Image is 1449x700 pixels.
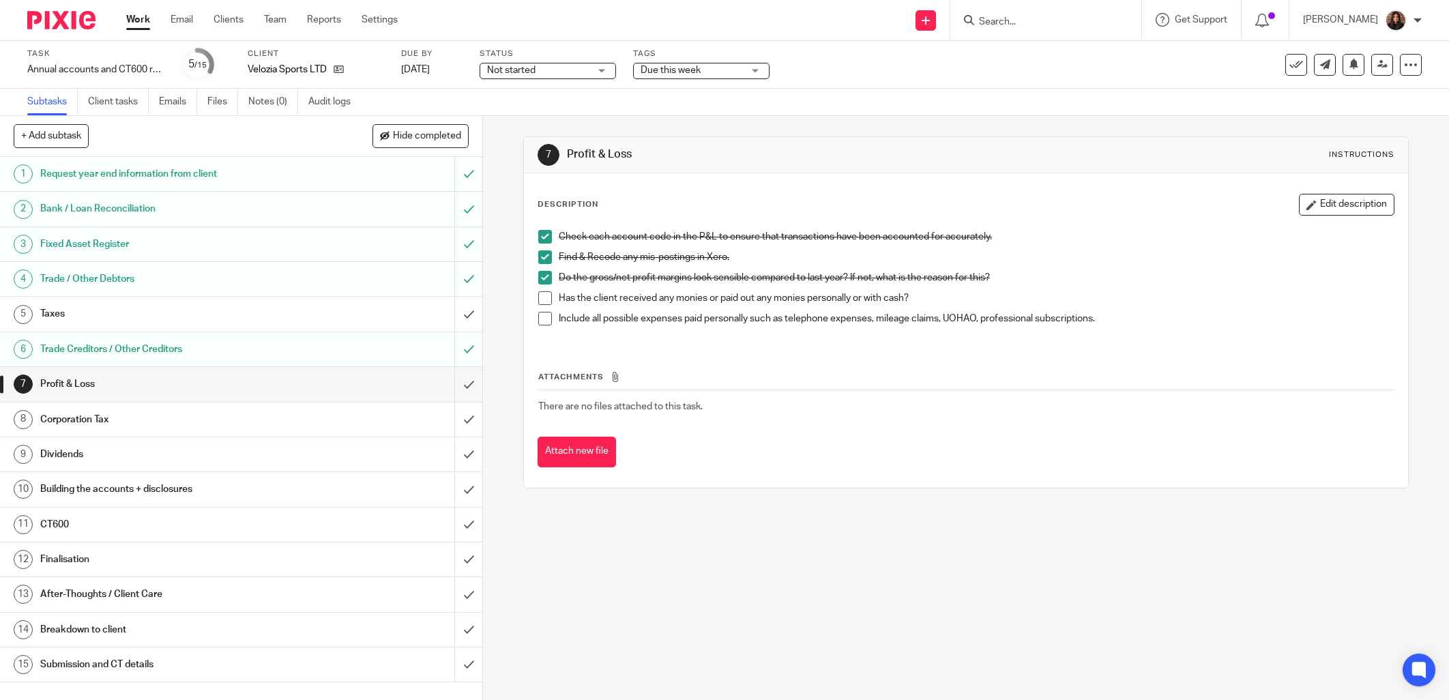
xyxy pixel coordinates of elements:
[27,89,78,115] a: Subtasks
[538,199,598,210] p: Description
[27,63,164,76] div: Annual accounts and CT600 return
[14,235,33,254] div: 3
[40,339,308,360] h1: Trade Creditors / Other Creditors
[308,89,361,115] a: Audit logs
[14,269,33,289] div: 4
[1329,149,1394,160] div: Instructions
[487,65,536,75] span: Not started
[40,234,308,254] h1: Fixed Asset Register
[14,305,33,324] div: 5
[14,375,33,394] div: 7
[559,312,1394,325] p: Include all possible expenses paid personally such as telephone expenses, mileage claims, UOHAO, ...
[40,374,308,394] h1: Profit & Loss
[40,409,308,430] h1: Corporation Tax
[40,584,308,604] h1: After-Thoughts / Client Care
[401,65,430,74] span: [DATE]
[1385,10,1407,31] img: Headshot.jpg
[978,16,1100,29] input: Search
[362,13,398,27] a: Settings
[40,444,308,465] h1: Dividends
[14,200,33,219] div: 2
[559,230,1394,244] p: Check each account code in the P&L to ensure that transactions have been accounted for accurately.
[214,13,244,27] a: Clients
[633,48,770,59] label: Tags
[14,620,33,639] div: 14
[207,89,238,115] a: Files
[538,437,616,467] button: Attach new file
[40,654,308,675] h1: Submission and CT details
[538,373,604,381] span: Attachments
[372,124,469,147] button: Hide completed
[159,89,197,115] a: Emails
[188,57,207,72] div: 5
[14,164,33,184] div: 1
[14,480,33,499] div: 10
[40,514,308,535] h1: CT600
[14,655,33,674] div: 15
[401,48,463,59] label: Due by
[264,13,287,27] a: Team
[307,13,341,27] a: Reports
[40,619,308,640] h1: Breakdown to client
[40,164,308,184] h1: Request year end information from client
[40,269,308,289] h1: Trade / Other Debtors
[248,63,327,76] p: Velozia Sports LTD
[538,144,559,166] div: 7
[559,291,1394,305] p: Has the client received any monies or paid out any monies personally or with cash?
[14,515,33,534] div: 11
[1303,13,1378,27] p: [PERSON_NAME]
[1175,15,1227,25] span: Get Support
[14,445,33,464] div: 9
[14,550,33,569] div: 12
[171,13,193,27] a: Email
[40,549,308,570] h1: Finalisation
[538,402,703,411] span: There are no files attached to this task.
[88,89,149,115] a: Client tasks
[126,13,150,27] a: Work
[14,124,89,147] button: + Add subtask
[14,585,33,604] div: 13
[1299,194,1394,216] button: Edit description
[641,65,701,75] span: Due this week
[480,48,616,59] label: Status
[567,147,995,162] h1: Profit & Loss
[248,89,298,115] a: Notes (0)
[27,11,96,29] img: Pixie
[194,61,207,69] small: /15
[40,304,308,324] h1: Taxes
[393,131,461,142] span: Hide completed
[27,48,164,59] label: Task
[14,340,33,359] div: 6
[559,250,1394,264] p: Find & Recode any mis-postings in Xero.
[248,48,384,59] label: Client
[559,271,1394,285] p: Do the gross/net profit margins look sensible compared to last year? If not, what is the reason f...
[14,410,33,429] div: 8
[40,479,308,499] h1: Building the accounts + disclosures
[40,199,308,219] h1: Bank / Loan Reconciliation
